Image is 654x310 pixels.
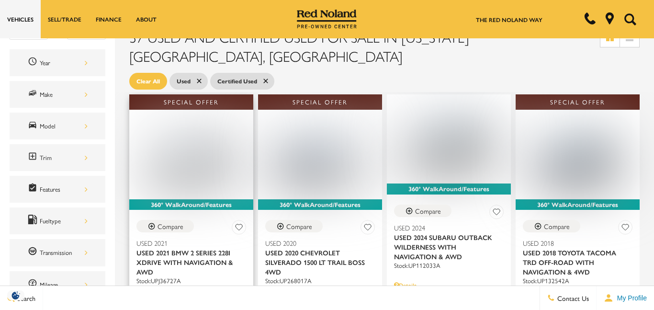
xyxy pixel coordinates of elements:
button: Save Vehicle [618,220,632,238]
div: FueltypeFueltype [10,207,105,234]
span: Clear All [136,75,160,87]
a: Used 2024Used 2024 Subaru Outback Wilderness With Navigation & AWD [394,223,504,261]
span: Certified Used [217,75,257,87]
span: Mileage [28,278,40,291]
div: MakeMake [10,81,105,108]
span: Used 2018 [523,238,625,248]
span: Used 2020 [265,238,368,248]
div: Stock : UP112033A [394,261,504,270]
div: Stock : UP132542A [523,276,632,285]
a: Used 2021Used 2021 BMW 2 Series 228i xDrive With Navigation & AWD [136,238,246,276]
div: Special Offer [258,94,382,110]
div: TrimTrim [10,144,105,171]
button: Compare Vehicle [523,220,580,232]
div: Stock : UPJ36727A [136,276,246,285]
img: 2018 Toyota Tacoma TRD Off-Road [523,117,632,199]
div: Fueltype [40,216,88,226]
span: Year [28,57,40,69]
section: Click to Open Cookie Consent Modal [5,290,27,300]
div: Transmission [40,247,88,258]
div: Trim [40,152,88,163]
span: Used 2024 [394,223,496,232]
img: 2020 Chevrolet Silverado 1500 LT Trail Boss [265,117,375,199]
div: Mileage [40,279,88,290]
span: Make [28,88,40,101]
div: Stock : UP268017A [265,276,375,285]
img: Opt-Out Icon [5,290,27,300]
button: Compare Vehicle [136,220,194,232]
button: Save Vehicle [361,220,375,238]
div: Features [40,184,88,195]
span: Used 2021 BMW 2 Series 228i xDrive With Navigation & AWD [136,248,239,276]
a: Used 2018Used 2018 Toyota Tacoma TRD Off-Road With Navigation & 4WD [523,238,632,276]
a: The Red Noland Way [476,15,542,24]
div: Special Offer [516,94,640,110]
span: Features [28,183,40,195]
div: Compare [286,222,312,230]
div: ModelModel [10,113,105,139]
span: Used 2018 Toyota Tacoma TRD Off-Road With Navigation & 4WD [523,248,625,276]
img: 2024 Subaru Outback Wilderness [394,102,504,184]
div: Make [40,89,88,100]
a: Red Noland Pre-Owned [297,13,357,23]
div: 360° WalkAround/Features [387,184,511,194]
div: 360° WalkAround/Features [516,199,640,210]
button: Compare Vehicle [265,220,323,232]
span: Used [177,75,191,87]
img: Red Noland Pre-Owned [297,10,357,29]
button: Save Vehicle [489,205,504,222]
span: Contact Us [555,293,589,303]
span: Fueltype [28,215,40,227]
span: Used 2024 Subaru Outback Wilderness With Navigation & AWD [394,232,496,261]
span: Used 2021 [136,238,239,248]
button: Compare Vehicle [394,205,451,217]
div: Compare [158,222,183,230]
div: FeaturesFeatures [10,176,105,203]
div: 360° WalkAround/Features [129,199,253,210]
button: Open the search field [620,0,640,38]
span: Transmission [28,246,40,259]
div: 360° WalkAround/Features [258,199,382,210]
button: Save Vehicle [232,220,246,238]
span: Used 2020 Chevrolet Silverado 1500 LT Trail Boss 4WD [265,248,368,276]
span: My Profile [613,294,647,302]
span: Model [28,120,40,132]
div: Pricing Details - Used 2024 Subaru Outback Wilderness With Navigation & AWD [394,281,504,289]
span: 37 Used and Certified Used for Sale in [US_STATE][GEOGRAPHIC_DATA], [GEOGRAPHIC_DATA] [129,26,469,66]
div: Model [40,121,88,131]
span: Trim [28,151,40,164]
div: MileageMileage [10,271,105,298]
div: TransmissionTransmission [10,239,105,266]
img: 2021 BMW 2 Series 228i xDrive [136,117,246,199]
div: Compare [415,207,441,215]
a: Used 2020Used 2020 Chevrolet Silverado 1500 LT Trail Boss 4WD [265,238,375,276]
button: Open user profile menu [597,286,654,310]
div: Year [40,57,88,68]
div: Compare [544,222,570,230]
div: YearYear [10,49,105,76]
div: Special Offer [129,94,253,110]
